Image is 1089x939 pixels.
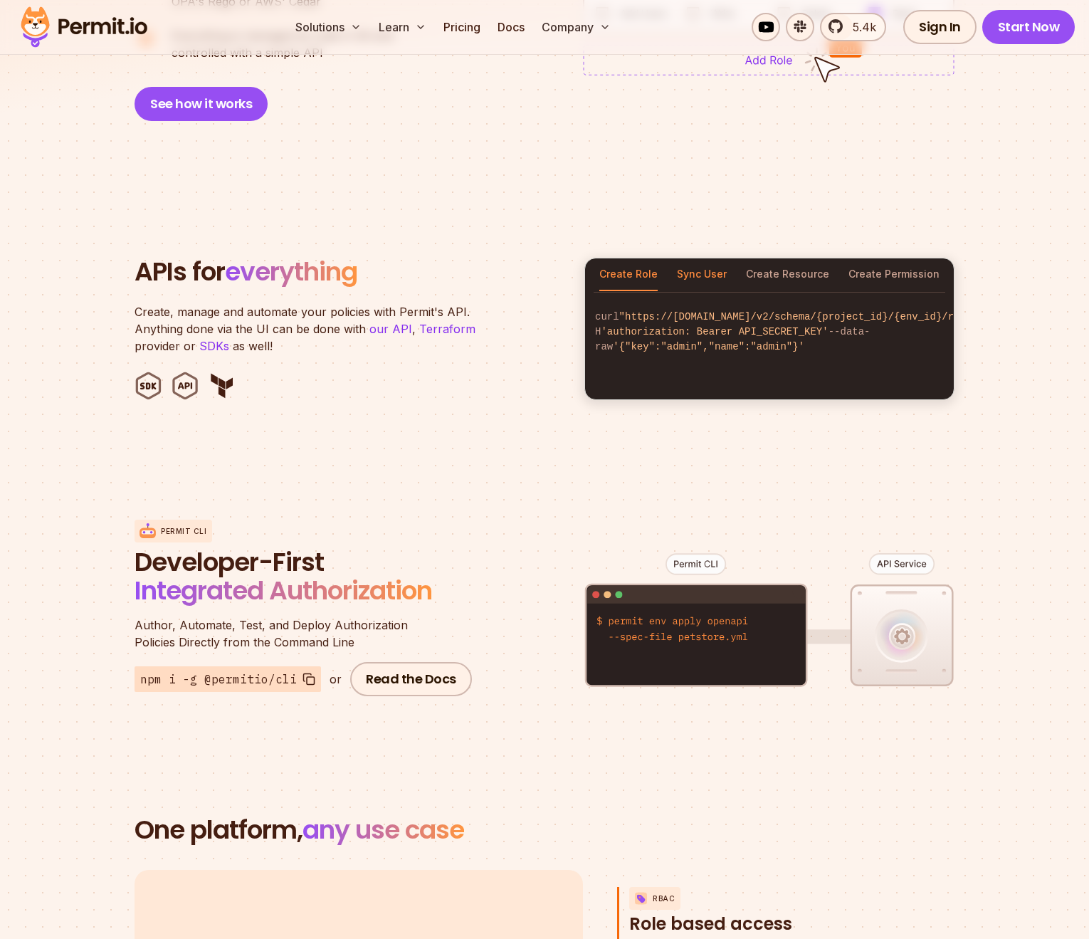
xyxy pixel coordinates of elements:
[601,326,828,337] span: 'authorization: Bearer API_SECRET_KEY'
[199,339,229,353] a: SDKs
[677,258,727,291] button: Sync User
[369,322,412,336] a: our API
[438,13,486,41] a: Pricing
[135,548,476,577] span: Developer-First
[492,13,530,41] a: Docs
[140,671,297,688] span: npm i -g @permitio/cli
[746,258,829,291] button: Create Resource
[135,666,321,692] button: npm i -g @permitio/cli
[982,10,1075,44] a: Start Now
[330,671,342,688] div: or
[161,526,206,537] p: Permit CLI
[585,298,954,366] code: curl -H --data-raw
[14,3,154,51] img: Permit logo
[135,572,432,609] span: Integrated Authorization
[135,617,476,651] p: Policies Directly from the Command Line
[844,19,876,36] span: 5.4k
[619,311,984,322] span: "https://[DOMAIN_NAME]/v2/schema/{project_id}/{env_id}/roles"
[135,303,490,355] p: Create, manage and automate your policies with Permit's API. Anything done via the UI can be done...
[536,13,616,41] button: Company
[135,87,268,121] button: See how it works
[613,341,804,352] span: '{"key":"admin","name":"admin"}'
[290,13,367,41] button: Solutions
[599,258,658,291] button: Create Role
[419,322,475,336] a: Terraform
[848,258,940,291] button: Create Permission
[350,662,472,696] a: Read the Docs
[820,13,886,41] a: 5.4k
[135,617,476,634] span: Author, Automate, Test, and Deploy Authorization
[135,816,954,844] h2: One platform,
[225,253,357,290] span: everything
[903,10,977,44] a: Sign In
[135,258,567,286] h2: APIs for
[302,812,464,848] span: any use case
[373,13,432,41] button: Learn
